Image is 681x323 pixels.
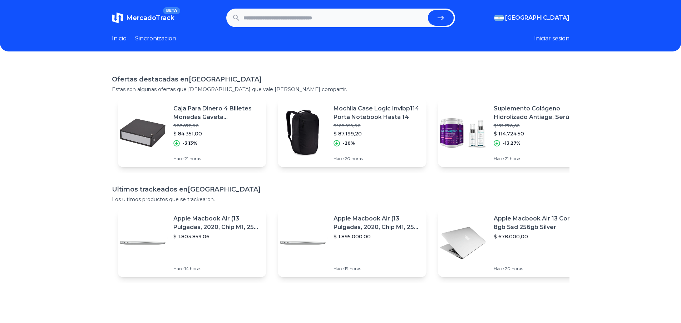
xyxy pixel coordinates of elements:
[494,14,569,22] button: [GEOGRAPHIC_DATA]
[334,266,421,272] p: Hace 19 horas
[343,140,355,146] p: -20%
[278,218,328,268] img: Featured image
[126,14,174,22] span: MercadoTrack
[494,130,581,137] p: $ 114.724,50
[494,214,581,232] p: Apple Macbook Air 13 Core I5 8gb Ssd 256gb Silver
[505,14,569,22] span: [GEOGRAPHIC_DATA]
[494,266,581,272] p: Hace 20 horas
[173,233,261,240] p: $ 1.803.859,06
[112,34,127,43] a: Inicio
[173,123,261,129] p: $ 87.072,00
[494,123,581,129] p: $ 132.270,60
[503,140,520,146] p: -13,27%
[438,209,587,277] a: Featured imageApple Macbook Air 13 Core I5 8gb Ssd 256gb Silver$ 678.000,00Hace 20 horas
[278,99,426,167] a: Featured imageMochila Case Logic Invibp114 Porta Notebook Hasta 14$ 108.999,00$ 87.199,20-20%Hace...
[334,130,421,137] p: $ 87.199,20
[118,218,168,268] img: Featured image
[183,140,197,146] p: -3,13%
[163,7,180,14] span: BETA
[494,104,581,121] p: Suplemento Colágeno Hidrolizado Antiage, Serúm Y Emulsión
[334,156,421,161] p: Hace 20 horas
[173,214,261,232] p: Apple Macbook Air (13 Pulgadas, 2020, Chip M1, 256 Gb De Ssd, 8 Gb De Ram) - Plata
[112,12,123,24] img: MercadoTrack
[334,214,421,232] p: Apple Macbook Air (13 Pulgadas, 2020, Chip M1, 256 Gb De Ssd, 8 Gb De Ram) - Plata
[494,15,504,21] img: Argentina
[118,99,266,167] a: Featured imageCaja Para Dinero 4 Billetes Monedas Gaveta Registradora$ 87.072,00$ 84.351,00-3,13%...
[112,74,569,84] h1: Ofertas destacadas en [GEOGRAPHIC_DATA]
[494,156,581,161] p: Hace 21 horas
[438,108,488,158] img: Featured image
[438,99,587,167] a: Featured imageSuplemento Colágeno Hidrolizado Antiage, Serúm Y Emulsión$ 132.270,60$ 114.724,50-1...
[334,123,421,129] p: $ 108.999,00
[278,209,426,277] a: Featured imageApple Macbook Air (13 Pulgadas, 2020, Chip M1, 256 Gb De Ssd, 8 Gb De Ram) - Plata$...
[135,34,176,43] a: Sincronizacion
[534,34,569,43] button: Iniciar sesion
[173,104,261,121] p: Caja Para Dinero 4 Billetes Monedas Gaveta Registradora
[438,218,488,268] img: Featured image
[118,209,266,277] a: Featured imageApple Macbook Air (13 Pulgadas, 2020, Chip M1, 256 Gb De Ssd, 8 Gb De Ram) - Plata$...
[118,108,168,158] img: Featured image
[173,266,261,272] p: Hace 14 horas
[334,104,421,121] p: Mochila Case Logic Invibp114 Porta Notebook Hasta 14
[334,233,421,240] p: $ 1.895.000,00
[112,12,174,24] a: MercadoTrackBETA
[112,196,569,203] p: Los ultimos productos que se trackearon.
[173,156,261,161] p: Hace 21 horas
[173,130,261,137] p: $ 84.351,00
[112,184,569,194] h1: Ultimos trackeados en [GEOGRAPHIC_DATA]
[494,233,581,240] p: $ 678.000,00
[112,86,569,93] p: Estas son algunas ofertas que [DEMOGRAPHIC_DATA] que vale [PERSON_NAME] compartir.
[278,108,328,158] img: Featured image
